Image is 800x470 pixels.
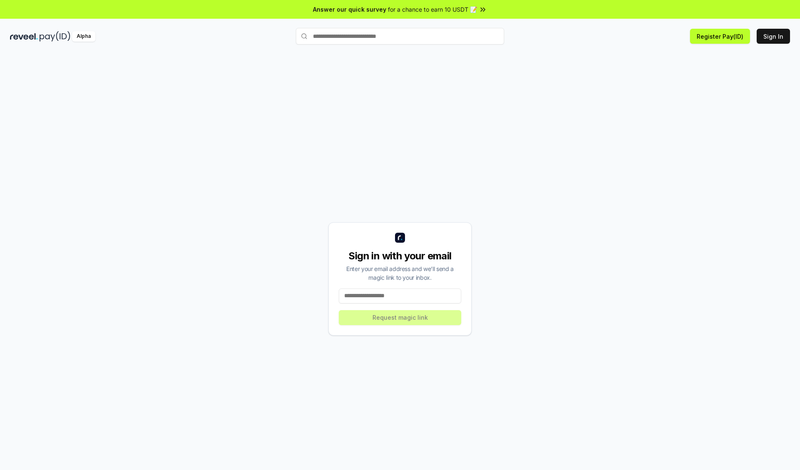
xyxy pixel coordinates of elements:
img: pay_id [40,31,70,42]
div: Enter your email address and we’ll send a magic link to your inbox. [339,264,461,282]
span: for a chance to earn 10 USDT 📝 [388,5,477,14]
div: Alpha [72,31,95,42]
span: Answer our quick survey [313,5,386,14]
div: Sign in with your email [339,249,461,263]
button: Register Pay(ID) [690,29,750,44]
img: reveel_dark [10,31,38,42]
img: logo_small [395,233,405,243]
button: Sign In [757,29,790,44]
